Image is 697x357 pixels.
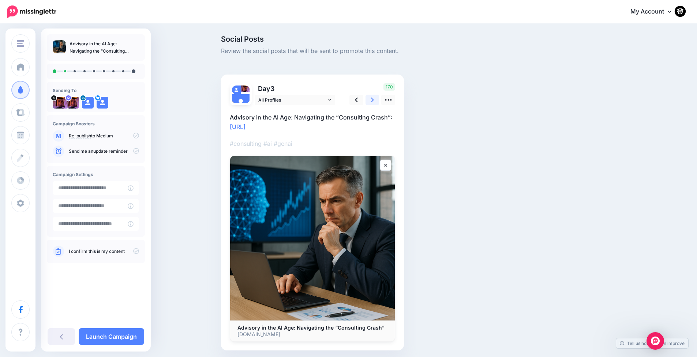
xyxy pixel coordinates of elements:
img: df060b34a5527265d565253e4230477b_thumb.jpg [53,40,66,53]
img: 83642e166c72f455-88614.jpg [67,97,79,109]
h4: Campaign Boosters [53,121,139,126]
p: Advisory in the AI Age: Navigating the “Consulting Crash”: [230,113,395,132]
span: 170 [383,83,395,91]
span: Review the social posts that will be sent to promote this content. [221,46,561,56]
p: to Medium [69,133,139,139]
a: My Account [623,3,686,21]
img: BHFunHouse-19603.jpg [53,97,68,109]
img: user_default_image.png [232,94,250,112]
a: All Profiles [255,95,335,105]
b: Advisory in the AI Age: Navigating the “Consulting Crash” [237,324,385,331]
a: Re-publish [69,133,91,139]
p: Send me an [69,148,139,155]
a: I confirm this is my content [69,248,125,254]
h4: Campaign Settings [53,172,139,177]
h4: Sending To [53,88,139,93]
span: 3 [270,85,274,92]
div: Open Intercom Messenger [647,332,664,350]
span: Social Posts [221,35,561,43]
a: [URL] [230,123,246,130]
img: Advisory in the AI Age: Navigating the “Consulting Crash” [230,156,395,320]
img: menu.png [17,40,24,47]
img: user_default_image.png [82,97,94,109]
p: #consulting #ai #genai [230,139,395,148]
img: Missinglettr [7,5,56,18]
a: Tell us how we can improve [616,338,688,348]
p: Advisory in the AI Age: Navigating the “Consulting Crash” [70,40,139,55]
p: Day [255,83,336,94]
p: [DOMAIN_NAME] [237,331,387,338]
a: update reminder [93,148,128,154]
img: BHFunHouse-19603.jpg [241,86,250,92]
img: user_default_image.png [232,86,241,94]
img: user_default_image.png [97,97,108,109]
span: All Profiles [258,96,326,104]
